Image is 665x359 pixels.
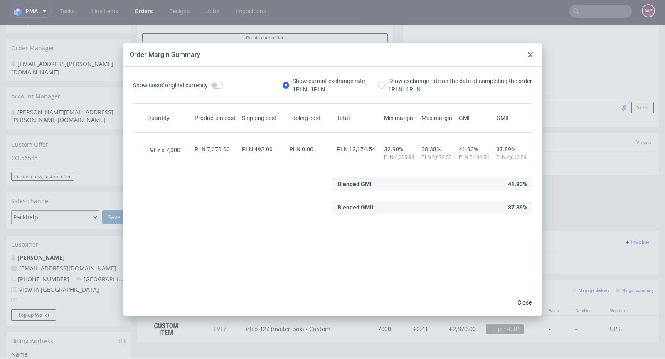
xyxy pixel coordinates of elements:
[137,281,209,291] th: Design
[544,281,570,291] th: Batch
[76,251,142,258] span: [GEOGRAPHIC_DATA]
[572,263,609,268] small: Manage dielines
[459,146,493,152] span: 41.93%
[209,281,239,291] th: LIID
[6,63,131,81] div: Account Manager
[238,291,365,317] td: Fefco 427 (mailer box) • Custom
[459,154,493,161] span: PLN 5,104.54
[570,281,605,291] th: Deadline
[6,307,131,326] div: Billing Address
[366,281,396,291] th: Quant.
[631,77,654,89] button: Send
[636,114,654,121] a: View all
[238,281,365,291] th: Specs
[293,85,365,93] div: 1 PLN = 1 PLN
[420,114,457,122] div: Max margin
[6,15,131,33] div: Order Manager
[214,300,227,308] a: LVFY
[133,77,223,93] label: Show costs' original currency
[408,113,424,122] span: Tasks
[388,77,532,93] div: Show exchange rate on the date of completing the order
[332,177,532,191] div: 41.93%
[486,300,524,310] div: → pre-DTP
[142,9,388,17] button: Recalculate order
[410,132,652,145] input: Type to create new task
[115,312,126,321] a: Edit
[335,114,382,122] div: Total
[332,201,532,214] div: 37.89%
[544,291,570,317] td: -
[172,178,219,194] a: PROF 17583/2025
[388,85,532,93] div: 1 PLN = 1 PLN
[11,326,126,334] span: Name
[570,291,605,317] td: -
[384,146,418,152] span: 32.90%
[144,214,165,221] span: Invoices
[433,281,481,291] th: Net Total
[438,300,476,309] p: €2,870.00
[145,146,193,154] div: 7,000
[142,177,170,195] td: Proforma
[382,114,420,122] div: Min margin
[137,153,393,172] div: Proforma
[481,281,543,291] th: Stage
[137,256,659,280] div: Line Items
[337,177,372,191] span: Blended GMI
[337,146,375,152] span: PLN 12,174.54
[495,114,532,122] div: GMII
[421,154,456,161] span: PLN 4,672.53
[496,146,530,152] span: 37.89%
[6,211,131,229] div: Customer
[11,129,38,137] a: CO.56535
[396,291,433,317] td: €0.41
[605,281,641,291] th: Shipment
[219,178,264,187] button: Update Proforma
[242,146,273,152] span: PLN 492.00
[624,214,649,221] span: Invoice
[514,296,535,309] button: Close
[366,291,396,317] td: 7000
[19,261,99,269] a: View in [GEOGRAPHIC_DATA]
[11,84,120,100] div: [PERSON_NAME][EMAIL_ADDRESS][PERSON_NAME][DOMAIN_NAME]
[195,146,230,152] span: PLN 7,070.00
[288,114,335,122] div: Tooling cost
[289,146,313,152] span: PLN 0.00
[145,294,187,315] img: ico-item-custom-a8f9c3db6a5631ce2f509e228e8b95abde266dc4376634de7b166047de09ff05.png
[408,77,418,87] img: share_image_120x120.png
[421,146,456,152] span: 38.38%
[457,114,495,122] div: GMI
[137,229,659,243] div: No invoices yet
[130,50,200,59] div: Order Margin Summary
[6,167,131,186] div: Sales channel
[293,77,365,93] div: Show current exchange rate
[193,114,240,122] div: Production cost
[11,35,120,52] div: [EMAIL_ADDRESS][PERSON_NAME][DOMAIN_NAME]
[517,300,532,305] span: Close
[384,154,418,161] span: PLN 4,005.94
[396,281,433,291] th: Unit price
[11,285,56,296] button: Top up Wallet
[11,251,69,258] span: [PHONE_NUMBER]
[605,291,641,317] td: UPS
[19,240,116,248] a: [EMAIL_ADDRESS][DOMAIN_NAME]
[137,22,393,57] div: Order is potentially eligible for automated invoicing. Invoice will be issued once all line items...
[147,146,166,154] span: LVFY
[102,186,126,200] input: Save
[621,213,652,223] button: Invoice
[6,111,131,129] div: Custom Offer
[616,263,654,268] small: Margin summary
[337,201,373,214] span: Blended GMII
[496,154,530,161] span: PLN 4,612.54
[240,114,288,122] div: Shipping cost
[17,229,65,237] a: [PERSON_NAME]
[145,114,193,122] div: Quantity
[11,148,74,156] a: Create a new custom offer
